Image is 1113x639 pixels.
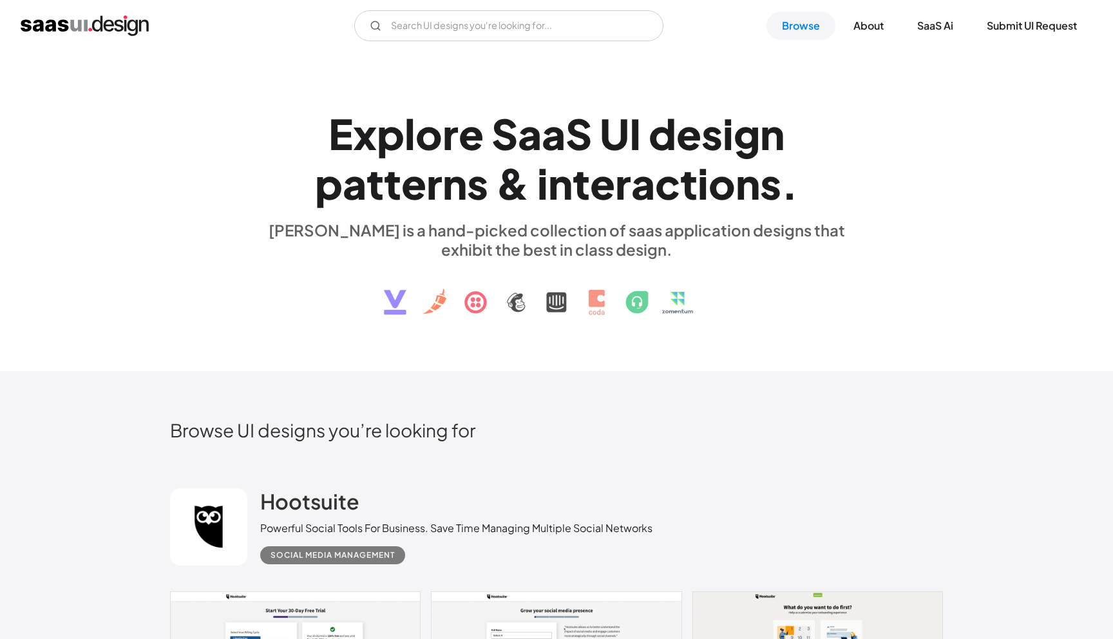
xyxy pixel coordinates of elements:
h2: Browse UI designs you’re looking for [170,419,943,441]
div: r [426,158,442,208]
div: p [315,158,343,208]
div: r [442,109,459,158]
div: o [709,158,736,208]
div: Social Media Management [271,548,395,563]
a: Submit UI Request [971,12,1092,40]
img: text, icon, saas logo [361,259,752,326]
div: n [736,158,760,208]
div: o [415,109,442,158]
div: n [760,109,785,158]
div: e [590,158,615,208]
div: I [629,109,641,158]
div: n [442,158,467,208]
input: Search UI designs you're looking for... [354,10,663,41]
div: i [537,158,548,208]
div: t [680,158,698,208]
div: U [600,109,629,158]
div: p [377,109,404,158]
div: i [723,109,734,158]
div: x [353,109,377,158]
div: S [491,109,518,158]
div: t [384,158,401,208]
div: e [676,109,701,158]
div: . [781,158,798,208]
div: n [548,158,573,208]
div: a [343,158,366,208]
div: a [631,158,655,208]
div: [PERSON_NAME] is a hand-picked collection of saas application designs that exhibit the best in cl... [260,220,853,259]
div: & [496,158,529,208]
div: a [518,109,542,158]
div: S [566,109,592,158]
div: e [459,109,484,158]
div: g [734,109,760,158]
div: a [542,109,566,158]
div: t [366,158,384,208]
a: home [21,15,149,36]
div: e [401,158,426,208]
a: SaaS Ai [902,12,969,40]
a: About [838,12,899,40]
a: Browse [766,12,835,40]
div: t [573,158,590,208]
div: s [467,158,488,208]
div: Powerful Social Tools For Business. Save Time Managing Multiple Social Networks [260,520,652,536]
div: l [404,109,415,158]
div: E [328,109,353,158]
div: c [655,158,680,208]
h1: Explore SaaS UI design patterns & interactions. [260,109,853,208]
form: Email Form [354,10,663,41]
div: i [698,158,709,208]
div: s [760,158,781,208]
div: d [649,109,676,158]
div: r [615,158,631,208]
div: s [701,109,723,158]
h2: Hootsuite [260,488,359,514]
a: Hootsuite [260,488,359,520]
